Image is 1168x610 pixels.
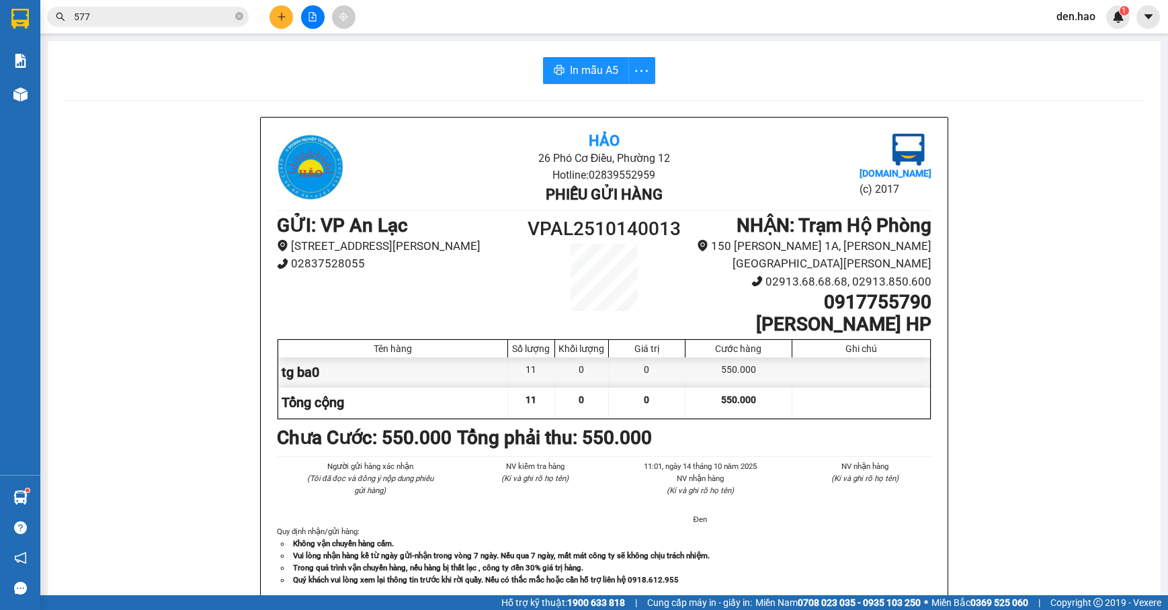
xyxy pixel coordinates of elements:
[469,460,602,472] li: NV kiểm tra hàng
[554,64,565,77] span: printer
[277,12,286,21] span: plus
[14,582,27,595] span: message
[647,595,752,610] span: Cung cấp máy in - giấy in:
[293,539,394,548] strong: Không vận chuyển hàng cấm.
[1122,6,1126,15] span: 1
[644,394,649,405] span: 0
[26,488,30,492] sup: 1
[796,343,927,354] div: Ghi chú
[235,12,243,20] span: close-circle
[282,343,504,354] div: Tên hàng
[332,5,356,29] button: aim
[386,167,822,183] li: Hotline: 02839552959
[277,427,452,449] b: Chưa Cước : 550.000
[831,474,899,483] i: (Kí và ghi rõ họ tên)
[751,275,763,287] span: phone
[1046,8,1106,25] span: den.hao
[277,240,288,251] span: environment
[755,595,921,610] span: Miền Nam
[697,240,708,251] span: environment
[13,54,28,68] img: solution-icon
[269,5,293,29] button: plus
[689,343,788,354] div: Cước hàng
[1142,11,1155,23] span: caret-down
[612,343,681,354] div: Giá trị
[501,474,569,483] i: (Kí và ghi rõ họ tên)
[570,62,618,79] span: In mẫu A5
[686,313,931,336] h1: [PERSON_NAME] HP
[307,474,433,495] i: (Tôi đã đọc và đồng ý nộp dung phiếu gửi hàng)
[579,394,584,405] span: 0
[522,214,686,244] h1: VPAL2510140013
[386,150,822,167] li: 26 Phó Cơ Điều, Phường 12
[567,597,625,608] strong: 1900 633 818
[277,255,522,273] li: 02837528055
[799,460,932,472] li: NV nhận hàng
[13,490,28,505] img: warehouse-icon
[924,600,928,605] span: ⚪️
[304,460,437,472] li: Người gửi hàng xác nhận
[628,57,655,84] button: more
[457,427,652,449] b: Tổng phải thu: 550.000
[970,597,1028,608] strong: 0369 525 060
[860,181,931,198] li: (c) 2017
[685,357,792,388] div: 550.000
[14,552,27,564] span: notification
[1136,5,1160,29] button: caret-down
[511,343,551,354] div: Số lượng
[1093,598,1103,607] span: copyright
[931,595,1028,610] span: Miền Bắc
[277,134,344,201] img: logo.jpg
[235,11,243,24] span: close-circle
[1112,11,1124,23] img: icon-new-feature
[14,521,27,534] span: question-circle
[11,9,29,29] img: logo-vxr
[308,12,317,21] span: file-add
[277,258,288,269] span: phone
[629,62,655,79] span: more
[301,5,325,29] button: file-add
[278,357,508,388] div: tg ba0
[1038,595,1040,610] span: |
[635,595,637,610] span: |
[1120,6,1129,15] sup: 1
[339,12,348,21] span: aim
[74,9,233,24] input: Tìm tên, số ĐT hoặc mã đơn
[543,57,629,84] button: printerIn mẫu A5
[634,513,767,525] li: Đen
[558,343,605,354] div: Khối lượng
[546,186,663,203] b: Phiếu gửi hàng
[293,563,583,572] strong: Trong quá trình vận chuyển hàng, nếu hàng bị thất lạc , công ty đền 30% giá trị hàng.
[277,237,522,255] li: [STREET_ADDRESS][PERSON_NAME]
[686,291,931,314] h1: 0917755790
[860,168,931,179] b: [DOMAIN_NAME]
[634,460,767,472] li: 11:01, ngày 14 tháng 10 năm 2025
[277,525,931,586] div: Quy định nhận/gửi hàng :
[686,273,931,291] li: 02913.68.68.68, 02913.850.600
[293,551,710,560] strong: Vui lòng nhận hàng kể từ ngày gửi-nhận trong vòng 7 ngày. Nếu qua 7 ngày, mất mát công ty sẽ khôn...
[508,357,555,388] div: 11
[609,357,685,388] div: 0
[526,394,536,405] span: 11
[56,12,65,21] span: search
[277,214,408,236] b: GỬI : VP An Lạc
[721,394,756,405] span: 550.000
[686,237,931,273] li: 150 [PERSON_NAME] 1A, [PERSON_NAME][GEOGRAPHIC_DATA][PERSON_NAME]
[737,214,931,236] b: NHẬN : Trạm Hộ Phòng
[667,486,734,495] i: (Kí và ghi rõ họ tên)
[13,87,28,101] img: warehouse-icon
[892,134,925,166] img: logo.jpg
[798,597,921,608] strong: 0708 023 035 - 0935 103 250
[589,132,620,149] b: Hảo
[555,357,609,388] div: 0
[282,394,344,410] span: Tổng cộng
[293,575,679,584] strong: Quý khách vui lòng xem lại thông tin trước khi rời quầy. Nếu có thắc mắc hoặc cần hỗ trợ liên hệ ...
[634,472,767,484] li: NV nhận hàng
[501,595,625,610] span: Hỗ trợ kỹ thuật:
